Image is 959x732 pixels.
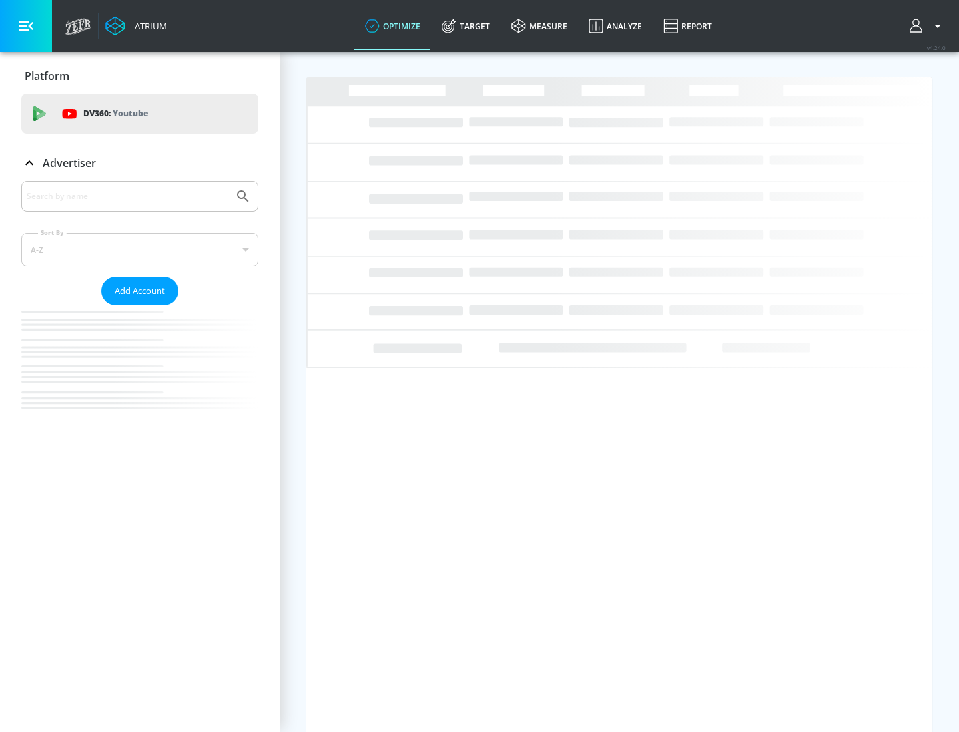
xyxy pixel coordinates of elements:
[113,106,148,120] p: Youtube
[501,2,578,50] a: measure
[43,156,96,170] p: Advertiser
[38,228,67,237] label: Sort By
[21,57,258,94] div: Platform
[354,2,431,50] a: optimize
[21,181,258,435] div: Advertiser
[101,277,178,305] button: Add Account
[83,106,148,121] p: DV360:
[27,188,228,205] input: Search by name
[129,20,167,32] div: Atrium
[21,144,258,182] div: Advertiser
[21,305,258,435] nav: list of Advertiser
[25,69,69,83] p: Platform
[21,233,258,266] div: A-Z
[578,2,653,50] a: Analyze
[431,2,501,50] a: Target
[115,283,165,299] span: Add Account
[653,2,723,50] a: Report
[927,44,946,51] span: v 4.24.0
[21,94,258,134] div: DV360: Youtube
[105,16,167,36] a: Atrium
